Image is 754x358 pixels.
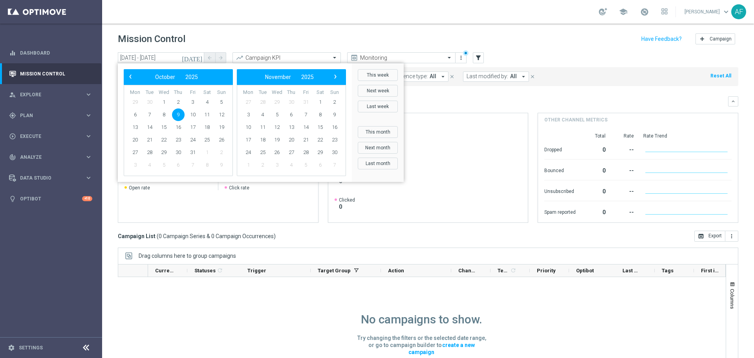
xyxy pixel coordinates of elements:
div: Rate Trend [643,133,732,139]
span: 7 [300,108,312,121]
th: weekday [157,89,171,96]
button: Reset All [710,72,732,80]
a: create a new campaign [408,341,475,356]
span: 0 Campaign Series & 0 Campaign Occurrences [159,233,274,240]
button: This month [358,126,398,138]
i: equalizer [9,50,16,57]
span: 9 [328,108,341,121]
div: 0 [585,163,606,176]
div: 0 [585,143,606,155]
span: Target Group [318,268,351,274]
span: 13 [285,121,298,134]
div: 0 [585,184,606,197]
span: 22 [314,134,326,146]
i: open_in_browser [698,233,704,239]
span: Plan [20,113,85,118]
th: weekday [200,89,214,96]
div: equalizer Dashboard [9,50,93,56]
button: Data Studio keyboard_arrow_right [9,175,93,181]
span: 3 [129,159,141,171]
a: [PERSON_NAME]keyboard_arrow_down [684,6,731,18]
button: keyboard_arrow_down [728,96,738,106]
h1: Mission Control [118,33,185,45]
div: Dashboard [9,42,92,63]
input: Select date range [118,52,204,63]
span: 10 [187,108,199,121]
span: 19 [271,134,283,146]
div: Optibot [9,188,92,209]
i: gps_fixed [9,112,16,119]
span: All [510,73,517,80]
span: 1 [242,159,254,171]
span: 30 [143,96,156,108]
span: › [330,72,340,82]
button: ‹ [126,72,136,82]
th: weekday [313,89,328,96]
div: Dropped [544,143,576,155]
button: October [150,72,180,82]
span: 3 [242,108,254,121]
span: 28 [256,96,269,108]
span: 21 [300,134,312,146]
span: 30 [285,96,298,108]
span: 15 [157,121,170,134]
div: Unsubscribed [544,184,576,197]
span: 31 [187,146,199,159]
span: 2 [172,96,185,108]
div: Spam reported [544,205,576,218]
button: Last week [358,101,398,112]
span: 2 [215,146,228,159]
button: November [260,72,296,82]
a: Dashboard [20,42,92,63]
span: 1 [201,146,213,159]
button: add Campaign [695,33,735,44]
span: Columns [729,289,736,309]
button: gps_fixed Plan keyboard_arrow_right [9,112,93,119]
span: 7 [187,159,199,171]
span: Clicked [339,197,355,203]
span: 3 [187,96,199,108]
span: 26 [271,146,283,159]
span: 12 [271,121,283,134]
button: close [448,72,456,81]
div: Data Studio [9,174,85,182]
button: track_changes Analyze keyboard_arrow_right [9,154,93,160]
span: 9 [215,159,228,171]
bs-datepicker-navigation-view: ​ ​ ​ [239,72,340,82]
span: 14 [143,121,156,134]
span: 24 [187,134,199,146]
button: Last modified by: All arrow_drop_down [463,72,529,82]
button: person_search Explore keyboard_arrow_right [9,92,93,98]
span: 25 [256,146,269,159]
span: 11 [201,108,213,121]
span: First in Range [701,268,720,274]
span: 27 [129,146,141,159]
div: Mission Control [9,63,92,84]
span: Calculate column [509,266,516,275]
span: Statuses [194,268,216,274]
a: Optibot [20,188,82,209]
bs-daterangepicker-container: calendar [118,63,404,182]
span: Recurrence type: [387,73,428,80]
th: weekday [185,89,200,96]
span: 25 [201,134,213,146]
i: arrow_drop_down [520,73,527,80]
button: 2025 [296,72,319,82]
span: 13 [129,121,141,134]
a: Settings [19,345,43,350]
span: 17 [187,121,199,134]
span: keyboard_arrow_down [722,7,730,16]
ng-select: Monitoring [347,52,456,63]
th: weekday [256,89,270,96]
span: 7 [328,159,341,171]
i: trending_up [236,54,243,62]
th: weekday [327,89,342,96]
multiple-options-button: Export to CSV [694,233,738,239]
div: Bounced [544,163,576,176]
div: Total [585,133,606,139]
div: lightbulb Optibot +10 [9,196,93,202]
span: 3 [271,159,283,171]
div: play_circle_outline Execute keyboard_arrow_right [9,133,93,140]
span: Click rate [229,185,249,191]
